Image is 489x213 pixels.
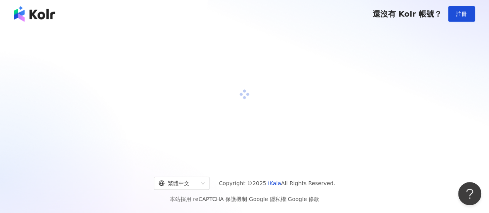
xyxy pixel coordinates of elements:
[249,196,286,202] a: Google 隱私權
[247,196,249,202] span: |
[268,180,281,186] a: iKala
[448,6,475,22] button: 註冊
[170,194,319,204] span: 本站採用 reCAPTCHA 保護機制
[158,177,198,189] div: 繁體中文
[14,6,55,22] img: logo
[286,196,288,202] span: |
[372,9,442,19] span: 還沒有 Kolr 帳號？
[219,179,335,188] span: Copyright © 2025 All Rights Reserved.
[456,11,467,17] span: 註冊
[288,196,319,202] a: Google 條款
[458,182,481,205] iframe: Help Scout Beacon - Open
